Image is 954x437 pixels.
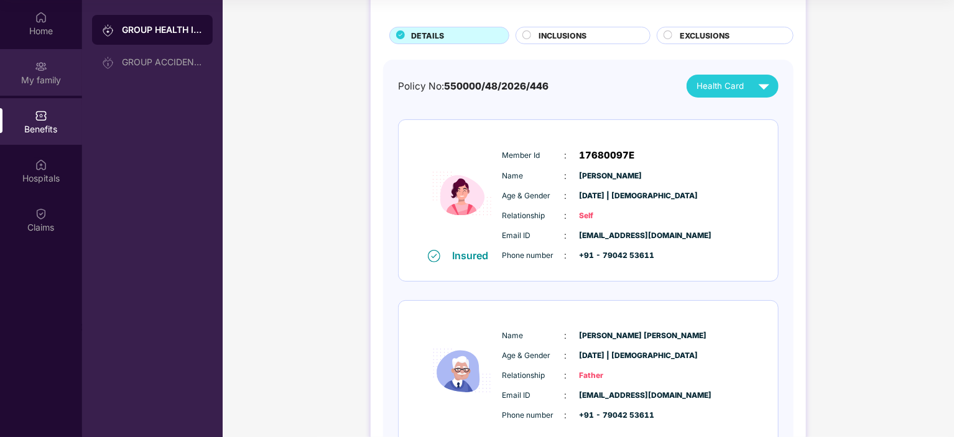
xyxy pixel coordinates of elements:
[425,139,499,249] img: icon
[502,330,565,342] span: Name
[502,170,565,182] span: Name
[539,30,586,42] span: INCLUSIONS
[453,249,496,262] div: Insured
[580,250,642,262] span: +91 - 79042 53611
[580,370,642,382] span: Father
[565,369,567,382] span: :
[122,24,203,36] div: GROUP HEALTH INSURANCE
[102,57,114,69] img: svg+xml;base64,PHN2ZyB3aWR0aD0iMjAiIGhlaWdodD0iMjAiIHZpZXdCb3g9IjAgMCAyMCAyMCIgZmlsbD0ibm9uZSIgeG...
[502,190,565,202] span: Age & Gender
[35,60,47,73] img: svg+xml;base64,PHN2ZyB3aWR0aD0iMjAiIGhlaWdodD0iMjAiIHZpZXdCb3g9IjAgMCAyMCAyMCIgZmlsbD0ibm9uZSIgeG...
[502,410,565,421] span: Phone number
[565,169,567,183] span: :
[565,329,567,343] span: :
[580,190,642,202] span: [DATE] | [DEMOGRAPHIC_DATA]
[502,230,565,242] span: Email ID
[565,349,567,362] span: :
[502,150,565,162] span: Member Id
[565,249,567,262] span: :
[502,250,565,262] span: Phone number
[35,109,47,122] img: svg+xml;base64,PHN2ZyBpZD0iQmVuZWZpdHMiIHhtbG5zPSJodHRwOi8vd3d3LnczLm9yZy8yMDAwL3N2ZyIgd2lkdGg9Ij...
[697,80,744,93] span: Health Card
[580,230,642,242] span: [EMAIL_ADDRESS][DOMAIN_NAME]
[753,75,775,97] img: svg+xml;base64,PHN2ZyB4bWxucz0iaHR0cDovL3d3dy53My5vcmcvMjAwMC9zdmciIHZpZXdCb3g9IjAgMCAyNCAyNCIgd2...
[580,410,642,421] span: +91 - 79042 53611
[580,330,642,342] span: [PERSON_NAME] [PERSON_NAME]
[680,30,729,42] span: EXCLUSIONS
[502,370,565,382] span: Relationship
[502,350,565,362] span: Age & Gender
[565,408,567,422] span: :
[565,189,567,203] span: :
[580,350,642,362] span: [DATE] | [DEMOGRAPHIC_DATA]
[580,390,642,402] span: [EMAIL_ADDRESS][DOMAIN_NAME]
[565,389,567,402] span: :
[444,80,549,92] span: 550000/48/2026/446
[35,159,47,171] img: svg+xml;base64,PHN2ZyBpZD0iSG9zcGl0YWxzIiB4bWxucz0iaHR0cDovL3d3dy53My5vcmcvMjAwMC9zdmciIHdpZHRoPS...
[398,79,549,94] div: Policy No:
[411,30,444,42] span: DETAILS
[425,316,499,426] img: icon
[502,390,565,402] span: Email ID
[565,209,567,223] span: :
[122,57,203,67] div: GROUP ACCIDENTAL INSURANCE
[428,250,440,262] img: svg+xml;base64,PHN2ZyB4bWxucz0iaHR0cDovL3d3dy53My5vcmcvMjAwMC9zdmciIHdpZHRoPSIxNiIgaGVpZ2h0PSIxNi...
[565,229,567,242] span: :
[565,149,567,162] span: :
[580,210,642,222] span: Self
[580,148,635,163] span: 17680097E
[580,170,642,182] span: [PERSON_NAME]
[35,11,47,24] img: svg+xml;base64,PHN2ZyBpZD0iSG9tZSIgeG1sbnM9Imh0dHA6Ly93d3cudzMub3JnLzIwMDAvc3ZnIiB3aWR0aD0iMjAiIG...
[35,208,47,220] img: svg+xml;base64,PHN2ZyBpZD0iQ2xhaW0iIHhtbG5zPSJodHRwOi8vd3d3LnczLm9yZy8yMDAwL3N2ZyIgd2lkdGg9IjIwIi...
[502,210,565,222] span: Relationship
[687,75,779,98] button: Health Card
[102,24,114,37] img: svg+xml;base64,PHN2ZyB3aWR0aD0iMjAiIGhlaWdodD0iMjAiIHZpZXdCb3g9IjAgMCAyMCAyMCIgZmlsbD0ibm9uZSIgeG...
